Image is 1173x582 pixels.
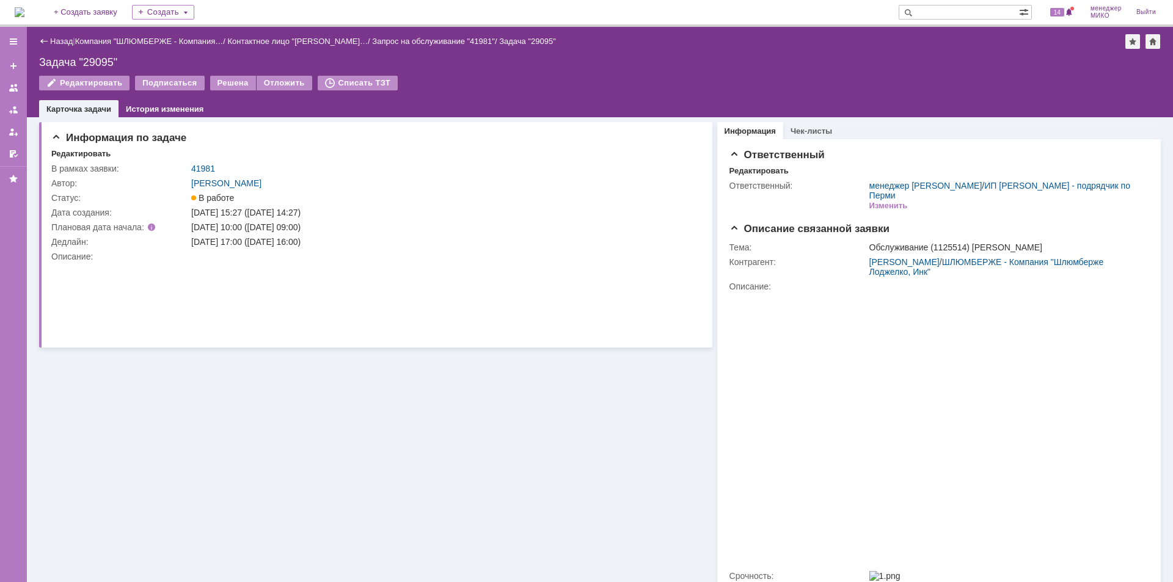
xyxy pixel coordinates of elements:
a: История изменения [126,104,203,114]
div: [DATE] 10:00 ([DATE] 09:00) [191,222,693,232]
span: Описание связанной заявки [729,223,890,235]
div: / [227,37,372,46]
a: Создать заявку [4,56,23,76]
div: Контрагент: [729,257,867,267]
span: МИКО [1091,12,1122,20]
div: [DATE] 17:00 ([DATE] 16:00) [191,237,693,247]
a: Карточка задачи [46,104,111,114]
a: Чек-листы [791,126,832,136]
div: Описание: [51,252,696,261]
div: Дедлайн: [51,237,189,247]
div: Добавить в избранное [1125,34,1140,49]
a: менеджер [PERSON_NAME] [869,181,982,191]
div: Редактировать [729,166,789,176]
div: Автор: [51,178,189,188]
div: / [372,37,499,46]
a: 41981 [191,164,215,173]
div: Срочность: [729,571,867,581]
a: Заявки в моей ответственности [4,100,23,120]
div: Обслуживание (1125514) [PERSON_NAME] [869,242,1142,252]
img: logo [15,7,24,17]
div: Статус: [51,193,189,203]
a: Мои согласования [4,144,23,164]
span: Ответственный [729,149,825,161]
div: Тема: [729,242,867,252]
a: Назад [50,37,73,46]
span: менеджер [1091,5,1122,12]
span: Информация по задаче [51,132,186,144]
div: Редактировать [51,149,111,159]
a: [PERSON_NAME] [191,178,261,188]
div: Плановая дата начала: [51,222,174,232]
a: Контактное лицо "[PERSON_NAME]… [227,37,368,46]
span: В работе [191,193,234,203]
div: В рамках заявки: [51,164,189,173]
div: / [75,37,228,46]
div: Дата создания: [51,208,189,217]
div: Ответственный: [729,181,867,191]
a: Мои заявки [4,122,23,142]
div: Изменить [869,201,908,211]
a: Перейти на домашнюю страницу [15,7,24,17]
div: [DATE] 15:27 ([DATE] 14:27) [191,208,693,217]
a: ШЛЮМБЕРЖЕ - Компания "Шлюмберже Лоджелко, Инк" [869,257,1104,277]
div: Создать [132,5,194,20]
div: Задача "29095" [39,56,1161,68]
div: / [869,257,1142,277]
a: Заявки на командах [4,78,23,98]
a: Компания "ШЛЮМБЕРЖЕ - Компания… [75,37,224,46]
div: / [869,181,1142,200]
img: 1.png [869,571,901,581]
span: 14 [1050,8,1064,16]
a: Запрос на обслуживание "41981" [372,37,495,46]
a: [PERSON_NAME] [869,257,940,267]
div: Описание: [729,282,1145,291]
span: Расширенный поиск [1019,5,1031,17]
div: Сделать домашней страницей [1146,34,1160,49]
div: | [73,36,75,45]
div: Задача "29095" [499,37,556,46]
a: ИП [PERSON_NAME] - подрядчик по Перми [869,181,1130,200]
a: Информация [725,126,776,136]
